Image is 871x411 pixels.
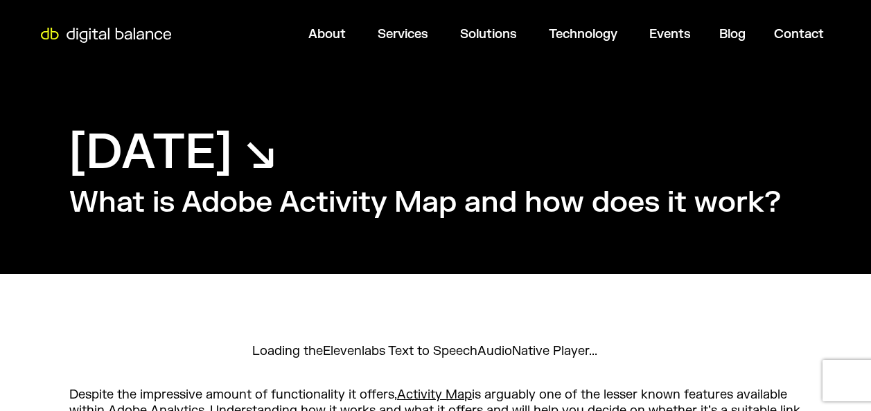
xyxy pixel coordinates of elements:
a: Solutions [460,26,517,42]
img: Digital Balance logo [35,28,177,43]
a: Elevenlabs Text to Speech [323,343,477,359]
a: Events [649,26,691,42]
a: About [308,26,346,42]
a: Blog [719,26,746,42]
h2: What is Adobe Activity Map and how does it work? [69,184,781,222]
a: Services [378,26,428,42]
div: Loading the AudioNative Player... [252,343,619,359]
h1: [DATE] ↘︎ [69,121,276,184]
div: Menu Toggle [179,21,835,48]
a: Contact [774,26,824,42]
a: Technology [549,26,617,42]
a: Activity Map [397,387,472,403]
nav: Menu [179,21,835,48]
